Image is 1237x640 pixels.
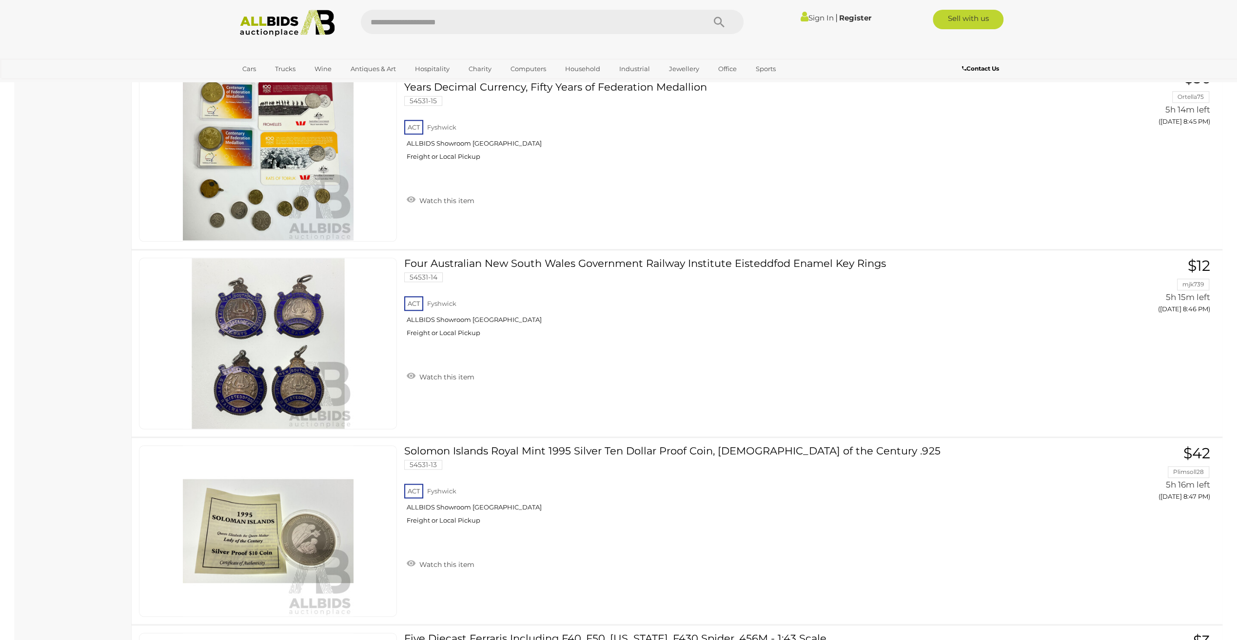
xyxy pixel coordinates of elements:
a: $12 mjk739 5h 15m left ([DATE] 8:46 PM) [1048,258,1213,319]
a: Charity [462,61,498,77]
span: Watch this item [417,560,474,569]
a: Cars [236,61,262,77]
a: Contact Us [962,63,1001,74]
a: Sell with us [933,10,1003,29]
a: Register [839,13,871,22]
a: Computers [504,61,552,77]
a: $36 Ortella75 5h 14m left ([DATE] 8:45 PM) [1048,70,1213,131]
span: Watch this item [417,373,474,381]
a: Industrial [613,61,656,77]
a: Watch this item [404,556,477,571]
a: Wine [308,61,338,77]
span: Watch this item [417,196,474,205]
a: Sign In [801,13,834,22]
a: Four Australian New South Wales Government Railway Institute Eisteddfod Enamel Key Rings 54531-14... [412,258,1033,344]
a: Hospitality [409,61,456,77]
a: Household [559,61,607,77]
span: $12 [1188,257,1210,275]
a: Sports [749,61,782,77]
a: Jewellery [663,61,706,77]
img: 54531-15a.jpeg [183,71,353,241]
span: | [835,12,838,23]
a: $42 Plimsoll28 5h 16m left ([DATE] 8:47 PM) [1048,445,1213,506]
b: Contact Us [962,65,999,72]
img: Allbids.com.au [235,10,340,37]
a: Trucks [269,61,302,77]
a: Solomon Islands Royal Mint 1995 Silver Ten Dollar Proof Coin, [DEMOGRAPHIC_DATA] of the Century .... [412,445,1033,532]
img: 54531-14a.jpeg [183,258,353,429]
a: Watch this item [404,192,477,207]
a: [GEOGRAPHIC_DATA] [236,77,318,93]
a: Office [712,61,743,77]
a: Antiques & Art [344,61,402,77]
a: Watch this item [404,369,477,383]
span: $42 [1183,444,1210,462]
a: Collection of Australian Commemorative Coins and Medallions Including Twenty Cents 2018 ANZAC, Tw... [412,70,1033,168]
img: 54531-13a.jpeg [183,446,353,616]
button: Search [695,10,744,34]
